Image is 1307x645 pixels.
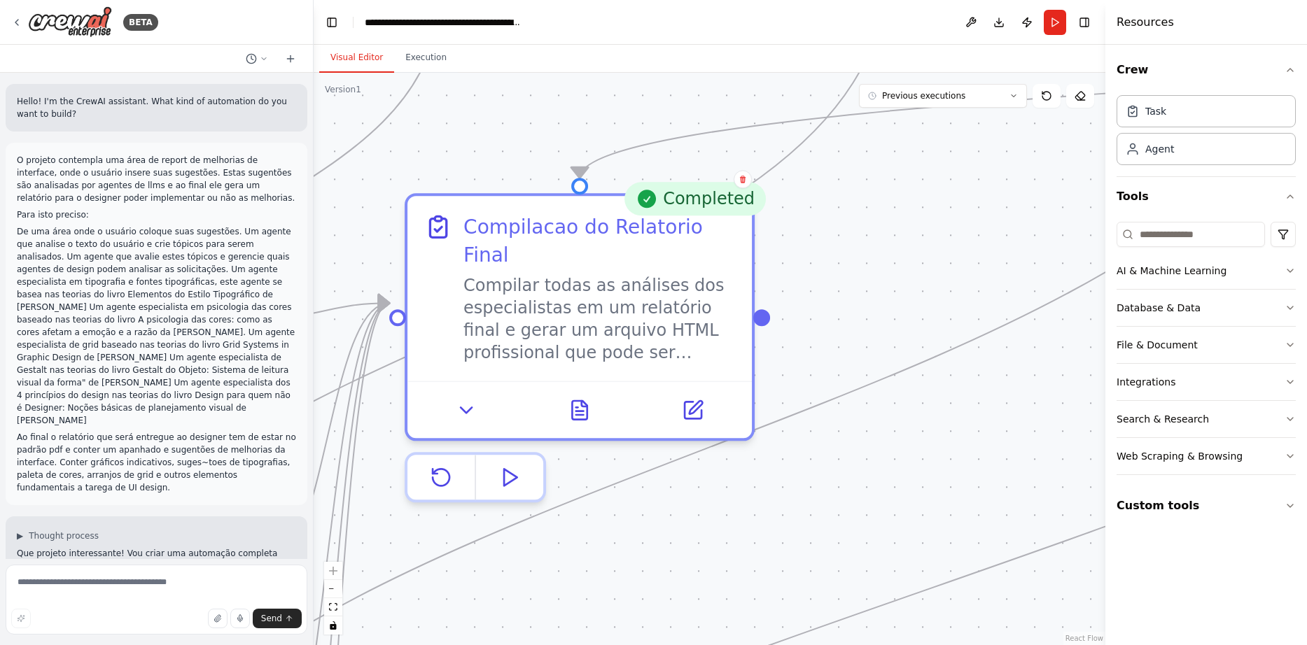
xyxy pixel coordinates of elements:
div: Tools [1117,216,1296,486]
button: Hide right sidebar [1075,13,1094,32]
p: O projeto contempla uma área de report de melhorias de interface, onde o usuário insere suas suge... [17,154,296,204]
nav: breadcrumb [365,15,522,29]
div: File & Document [1117,338,1198,352]
div: Search & Research [1117,412,1209,426]
button: Previous executions [859,84,1027,108]
div: Compilacao do Relatorio Final [463,213,735,269]
div: Crew [1117,90,1296,176]
div: Integrations [1117,375,1175,389]
button: Open in side panel [645,393,741,427]
p: Que projeto interessante! Vou criar uma automação completa para análise de sugestões de interface... [17,547,296,585]
button: Crew [1117,50,1296,90]
p: De uma área onde o usuário coloque suas sugestões. Um agente que analise o texto do usuário e cri... [17,225,296,427]
div: Task [1145,104,1166,118]
button: Tools [1117,177,1296,216]
button: Delete node [734,170,752,188]
div: Compilar todas as análises dos especialistas em um relatório final e gerar um arquivo HTML profis... [463,274,735,364]
button: Database & Data [1117,290,1296,326]
p: Hello! I'm the CrewAI assistant. What kind of automation do you want to build? [17,95,296,120]
img: Logo [28,6,112,38]
button: ▶Thought process [17,530,99,541]
div: BETA [123,14,158,31]
span: Thought process [29,530,99,541]
div: AI & Machine Learning [1117,264,1226,278]
button: fit view [324,598,342,616]
button: Upload files [208,609,228,628]
button: Execution [394,43,458,73]
span: ▶ [17,530,23,541]
button: Web Scraping & Browsing [1117,438,1296,474]
div: CompletedCompilacao do Relatorio FinalCompilar todas as análises dos especialistas em um relatóri... [405,193,755,513]
button: Integrations [1117,364,1296,400]
button: Send [253,609,302,628]
div: React Flow controls [324,562,342,635]
button: File & Document [1117,327,1296,363]
div: Web Scraping & Browsing [1117,449,1243,463]
span: Send [261,613,282,624]
button: Visual Editor [319,43,394,73]
button: Search & Research [1117,401,1296,437]
g: Edge from 20a08c95-933b-42c7-96c8-748990f72afe to b242719f-9b69-4c8b-9bb5-9367ad90d116 [266,289,389,331]
button: Switch to previous chat [240,50,274,67]
button: Start a new chat [279,50,302,67]
a: React Flow attribution [1065,635,1103,642]
button: AI & Machine Learning [1117,253,1296,289]
div: Version 1 [325,84,361,95]
button: Improve this prompt [11,609,31,628]
div: Completed [624,182,766,215]
button: Custom tools [1117,486,1296,525]
h4: Resources [1117,14,1174,31]
button: Click to speak your automation idea [230,609,250,628]
button: Hide left sidebar [322,13,342,32]
g: Edge from a59c36a7-875b-44ae-867c-15fda513bde6 to b242719f-9b69-4c8b-9bb5-9367ad90d116 [266,289,389,583]
p: Ao final o relatório que será entregue ao designer tem de estar no padrão pdf e conter um apanhad... [17,431,296,494]
div: Agent [1145,142,1174,156]
button: zoom out [324,580,342,598]
span: Previous executions [882,90,965,101]
button: toggle interactivity [324,616,342,635]
p: Para isto preciso: [17,208,296,221]
button: View output [520,393,638,427]
div: Database & Data [1117,301,1201,315]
